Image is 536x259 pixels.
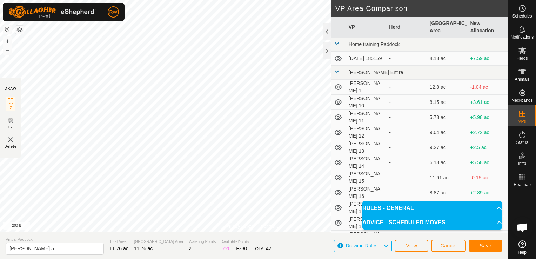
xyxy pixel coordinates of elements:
[349,69,403,75] span: [PERSON_NAME] Entire
[515,77,530,81] span: Animals
[467,170,508,185] td: -0.15 ac
[427,155,468,170] td: 6.18 ac
[427,185,468,200] td: 8.87 ac
[427,52,468,66] td: 4.18 ac
[335,4,508,13] h2: VP Area Comparison
[226,223,253,230] a: Privacy Policy
[8,6,96,18] img: Gallagher Logo
[508,238,536,257] a: Help
[427,95,468,110] td: 8.15 ac
[346,52,387,66] td: [DATE] 185159
[467,155,508,170] td: +5.58 ac
[467,17,508,38] th: New Allocation
[346,155,387,170] td: [PERSON_NAME] 14
[9,105,13,111] span: IZ
[362,205,414,211] span: RULES - GENERAL
[427,200,468,215] td: 10.11 ac
[467,140,508,155] td: +2.5 ac
[3,46,12,54] button: –
[389,99,424,106] div: -
[467,185,508,200] td: +2.89 ac
[511,35,534,39] span: Notifications
[362,220,445,225] span: ADVICE - SCHEDULED MOVES
[346,185,387,200] td: [PERSON_NAME] 16
[346,110,387,125] td: [PERSON_NAME] 11
[467,231,508,246] td: +1.61 ac
[516,56,528,60] span: Herds
[134,246,153,251] span: 11.76 ac
[15,26,24,34] button: Map Layers
[242,246,247,251] span: 30
[427,231,468,246] td: 10.16 ac
[266,246,272,251] span: 42
[395,240,428,252] button: View
[512,14,532,18] span: Schedules
[427,17,468,38] th: [GEOGRAPHIC_DATA] Area
[427,80,468,95] td: 12.8 ac
[516,140,528,145] span: Status
[389,55,424,62] div: -
[6,135,15,144] img: VP
[189,239,216,245] span: Watering Points
[389,189,424,197] div: -
[480,243,491,248] span: Save
[346,95,387,110] td: [PERSON_NAME] 10
[346,170,387,185] td: [PERSON_NAME] 15
[221,239,271,245] span: Available Points
[346,125,387,140] td: [PERSON_NAME] 12
[8,125,13,130] span: EZ
[109,8,117,16] span: RW
[221,245,230,252] div: IZ
[467,125,508,140] td: +2.72 ac
[389,84,424,91] div: -
[346,215,387,231] td: [PERSON_NAME] 18
[427,110,468,125] td: 5.78 ac
[467,110,508,125] td: +5.98 ac
[406,243,417,248] span: View
[3,37,12,45] button: +
[225,246,231,251] span: 26
[362,201,502,215] p-accordion-header: RULES - GENERAL
[346,80,387,95] td: [PERSON_NAME] 1
[5,144,17,149] span: Delete
[5,86,16,91] div: DRAW
[3,25,12,34] button: Reset Map
[346,200,387,215] td: [PERSON_NAME] 17
[467,200,508,215] td: +1.66 ac
[261,223,282,230] a: Contact Us
[514,182,531,187] span: Heatmap
[467,80,508,95] td: -1.04 ac
[109,239,128,245] span: Total Area
[431,240,466,252] button: Cancel
[109,246,128,251] span: 11.76 ac
[469,240,502,252] button: Save
[389,144,424,151] div: -
[427,125,468,140] td: 9.04 ac
[236,245,247,252] div: EZ
[346,231,387,246] td: [PERSON_NAME] 19
[427,170,468,185] td: 11.91 ac
[253,245,271,252] div: TOTAL
[467,95,508,110] td: +3.61 ac
[389,174,424,181] div: -
[389,129,424,136] div: -
[189,246,192,251] span: 2
[467,52,508,66] td: +7.59 ac
[134,239,183,245] span: [GEOGRAPHIC_DATA] Area
[346,17,387,38] th: VP
[440,243,457,248] span: Cancel
[346,140,387,155] td: [PERSON_NAME] 13
[386,17,427,38] th: Herd
[362,215,502,230] p-accordion-header: ADVICE - SCHEDULED MOVES
[6,237,104,243] span: Virtual Paddock
[346,243,377,248] span: Drawing Rules
[511,98,532,102] span: Neckbands
[518,119,526,124] span: VPs
[518,161,526,166] span: Infra
[512,217,533,238] div: Open chat
[389,159,424,166] div: -
[427,140,468,155] td: 9.27 ac
[389,114,424,121] div: -
[518,250,527,254] span: Help
[349,41,400,47] span: Home training Paddock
